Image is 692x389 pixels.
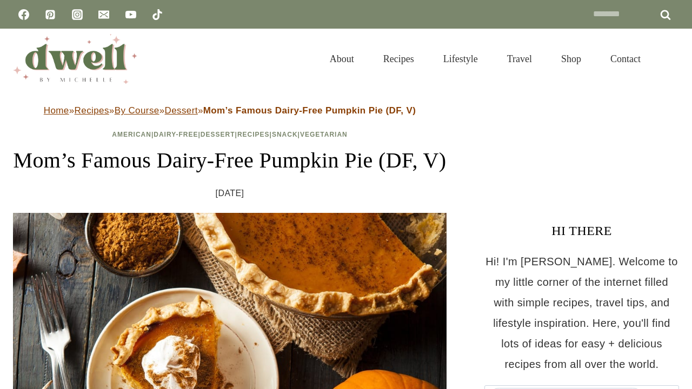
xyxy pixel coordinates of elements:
[165,105,198,116] a: Dessert
[493,40,547,78] a: Travel
[120,4,142,25] a: YouTube
[369,40,429,78] a: Recipes
[13,4,35,25] a: Facebook
[237,131,270,138] a: Recipes
[216,185,244,202] time: [DATE]
[315,40,369,78] a: About
[13,34,137,84] img: DWELL by michelle
[484,251,679,374] p: Hi! I'm [PERSON_NAME]. Welcome to my little corner of the internet filled with simple recipes, tr...
[203,105,416,116] strong: Mom’s Famous Dairy-Free Pumpkin Pie (DF, V)
[44,105,69,116] a: Home
[112,131,348,138] span: | | | | |
[66,4,88,25] a: Instagram
[44,105,416,116] span: » » » »
[484,221,679,240] h3: HI THERE
[661,50,679,68] button: View Search Form
[429,40,493,78] a: Lifestyle
[315,40,655,78] nav: Primary Navigation
[112,131,151,138] a: American
[154,131,198,138] a: Dairy-Free
[93,4,115,25] a: Email
[147,4,168,25] a: TikTok
[75,105,109,116] a: Recipes
[547,40,596,78] a: Shop
[13,144,447,177] h1: Mom’s Famous Dairy-Free Pumpkin Pie (DF, V)
[272,131,298,138] a: Snack
[300,131,348,138] a: Vegetarian
[39,4,61,25] a: Pinterest
[115,105,159,116] a: By Course
[201,131,235,138] a: Dessert
[596,40,655,78] a: Contact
